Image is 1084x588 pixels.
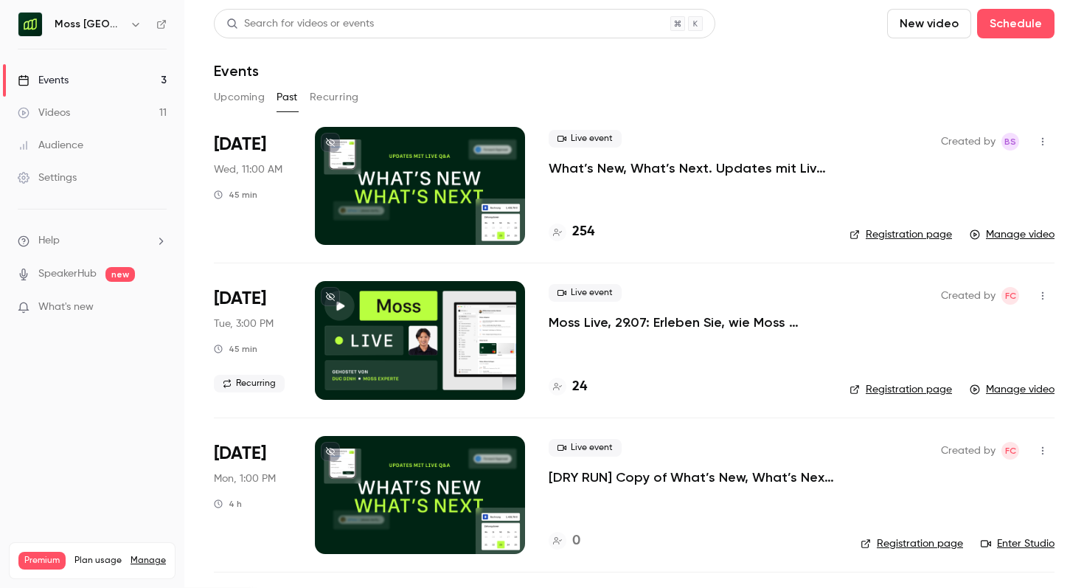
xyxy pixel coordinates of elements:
span: Live event [549,130,622,148]
span: new [105,267,135,282]
h6: Moss [GEOGRAPHIC_DATA] [55,17,124,32]
span: Mon, 1:00 PM [214,471,276,486]
button: Past [277,86,298,109]
span: Felicity Cator [1001,287,1019,305]
span: Created by [941,442,996,460]
span: Wed, 11:00 AM [214,162,282,177]
a: What’s New, What’s Next. Updates mit Live Q&A für Moss Kunden. [549,159,826,177]
span: Felicity Cator [1001,442,1019,460]
a: Manage video [970,382,1055,397]
span: BS [1004,133,1016,151]
span: Plan usage [74,555,122,567]
li: help-dropdown-opener [18,233,167,249]
span: Ben Smith [1001,133,1019,151]
h1: Events [214,62,259,80]
div: 4 h [214,498,242,510]
div: Audience [18,138,83,153]
div: Events [18,73,69,88]
button: Recurring [310,86,359,109]
h4: 24 [572,377,587,397]
div: Videos [18,106,70,120]
span: FC [1005,287,1016,305]
a: 0 [549,531,580,551]
span: [DATE] [214,442,266,466]
span: Recurring [214,375,285,392]
a: [DRY RUN] Copy of What’s New, What’s Next. Updates mit Live Q&A für Moss Kunden. [549,468,837,486]
h4: 0 [572,531,580,551]
span: Live event [549,284,622,302]
img: Moss Deutschland [18,13,42,36]
div: Settings [18,170,77,185]
span: Created by [941,133,996,151]
div: Jul 29 Tue, 3:00 PM (Europe/Berlin) [214,281,291,399]
a: Manage video [970,227,1055,242]
span: What's new [38,300,94,315]
a: Registration page [850,227,952,242]
div: Jul 30 Wed, 11:00 AM (Europe/Berlin) [214,127,291,245]
button: Upcoming [214,86,265,109]
a: Manage [131,555,166,567]
div: Jul 28 Mon, 1:00 PM (Europe/Berlin) [214,436,291,554]
a: SpeakerHub [38,266,97,282]
span: Tue, 3:00 PM [214,317,274,331]
button: New video [887,9,971,38]
span: FC [1005,442,1016,460]
span: [DATE] [214,133,266,156]
a: Registration page [861,536,963,551]
span: Help [38,233,60,249]
a: Moss Live, 29.07: Erleben Sie, wie Moss Ausgabenmanagement automatisiert [549,314,826,331]
div: 45 min [214,189,257,201]
span: [DATE] [214,287,266,311]
h4: 254 [572,222,594,242]
a: 24 [549,377,587,397]
button: Schedule [977,9,1055,38]
a: Registration page [850,382,952,397]
div: 45 min [214,343,257,355]
span: Live event [549,439,622,457]
a: 254 [549,222,594,242]
span: Created by [941,287,996,305]
a: Enter Studio [981,536,1055,551]
div: Search for videos or events [226,16,374,32]
span: Premium [18,552,66,570]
